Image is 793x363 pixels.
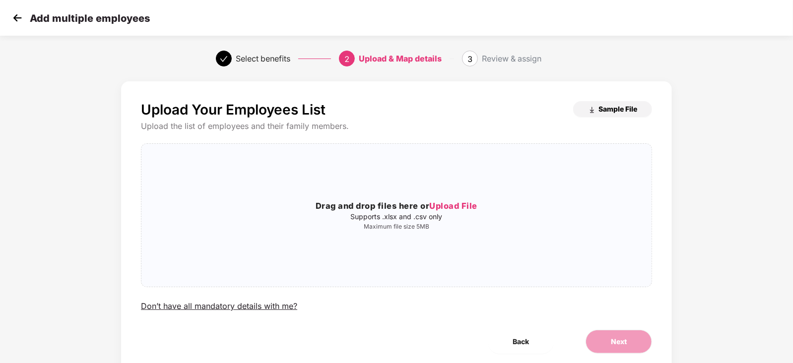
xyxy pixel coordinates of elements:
span: Sample File [598,104,637,114]
span: 2 [344,54,349,64]
button: Next [586,330,652,354]
div: Don’t have all mandatory details with me? [141,301,297,311]
img: download_icon [588,106,596,114]
span: Upload File [429,201,477,211]
span: Back [513,336,529,347]
img: svg+xml;base64,PHN2ZyB4bWxucz0iaHR0cDovL3d3dy53My5vcmcvMjAwMC9zdmciIHdpZHRoPSIzMCIgaGVpZ2h0PSIzMC... [10,10,25,25]
button: Back [488,330,554,354]
button: Sample File [573,101,652,117]
div: Upload the list of employees and their family members. [141,121,652,131]
span: 3 [467,54,472,64]
div: Select benefits [236,51,290,66]
p: Upload Your Employees List [141,101,326,118]
p: Supports .xlsx and .csv only [141,213,652,221]
div: Upload & Map details [359,51,442,66]
p: Maximum file size 5MB [141,223,652,231]
span: Drag and drop files here orUpload FileSupports .xlsx and .csv onlyMaximum file size 5MB [141,144,652,287]
span: check [220,55,228,63]
p: Add multiple employees [30,12,150,24]
h3: Drag and drop files here or [141,200,652,213]
div: Review & assign [482,51,541,66]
